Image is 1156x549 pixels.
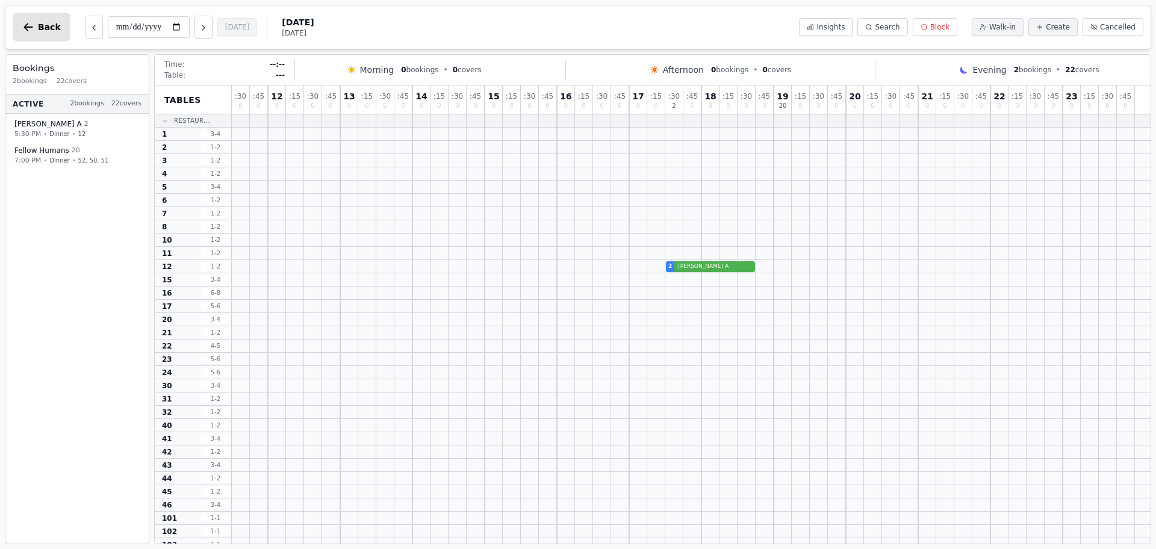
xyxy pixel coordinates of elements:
span: 1 - 2 [201,394,230,403]
span: 22 [1065,66,1075,74]
span: 44 [162,474,172,483]
span: bookings [711,65,748,75]
span: 32 [162,408,172,417]
span: 0 [998,103,1001,109]
span: • [43,129,47,138]
span: 0 [1015,103,1019,109]
span: 7:00 PM [14,155,41,166]
span: 0 [347,103,351,109]
span: : 15 [289,93,300,100]
span: : 30 [668,93,680,100]
span: 5 - 6 [201,368,230,377]
span: 0 [709,103,712,109]
span: : 30 [957,93,969,100]
span: Restaur... [174,116,210,125]
span: 1 - 1 [201,527,230,536]
button: Cancelled [1083,18,1143,36]
span: 4 - 5 [201,341,230,350]
span: 0 [961,103,965,109]
span: 5 [162,182,167,192]
span: 22 covers [111,99,141,109]
span: 0 [453,66,458,74]
span: • [72,129,76,138]
span: : 45 [614,93,626,100]
span: 0 [383,103,387,109]
span: 16 [560,92,571,101]
span: 17 [162,302,172,311]
span: 0 [816,103,820,109]
span: 0 [275,103,279,109]
span: 43 [162,461,172,470]
span: 2 bookings [70,99,104,109]
span: Tables [164,94,201,106]
span: 0 [711,66,716,74]
span: 46 [162,500,172,510]
span: 6 [162,196,167,205]
span: 0 [582,103,585,109]
span: Walk-in [989,22,1016,32]
span: 23 [1066,92,1077,101]
span: 5 - 6 [201,302,230,311]
span: 1 - 2 [201,249,230,258]
span: [DATE] [282,16,314,28]
span: : 30 [596,93,608,100]
span: 0 [762,103,766,109]
span: 0 [943,103,946,109]
span: 0 [437,103,441,109]
span: 1 - 2 [201,209,230,218]
button: [DATE] [217,18,258,36]
span: 24 [162,368,172,377]
span: 3 - 4 [201,500,230,509]
span: 0 [618,103,621,109]
span: 12 [162,262,172,271]
span: 0 [238,103,242,109]
span: : 45 [759,93,770,100]
span: : 30 [741,93,752,100]
span: 23 [162,355,172,364]
span: 1 - 2 [201,328,230,337]
span: Dinner [49,156,69,165]
span: 0 [979,103,983,109]
button: Previous day [85,16,103,39]
span: Afternoon [663,64,704,76]
button: Back [13,13,70,42]
span: 0 [1105,103,1109,109]
span: : 15 [433,93,445,100]
span: : 30 [1030,93,1041,100]
span: : 45 [903,93,915,100]
span: 102 [162,527,177,536]
span: [PERSON_NAME] A [14,119,82,129]
span: 20 [779,103,787,109]
span: 18 [704,92,716,101]
span: 1 - 2 [201,156,230,165]
span: 1 - 2 [201,196,230,205]
span: 14 [415,92,427,101]
span: 0 [1033,103,1037,109]
span: 0 [1070,103,1074,109]
span: : 15 [650,93,662,100]
span: 40 [162,421,172,430]
span: : 30 [452,93,463,100]
span: 0 [600,103,603,109]
span: 1 - 2 [201,447,230,456]
span: 0 [311,103,314,109]
span: 17 [632,92,644,101]
span: 5:30 PM [14,129,41,139]
span: 0 [907,103,910,109]
span: 1 - 1 [201,540,230,549]
span: : 15 [939,93,951,100]
span: : 30 [524,93,535,100]
span: 0 [853,103,857,109]
span: 0 [871,103,874,109]
span: : 15 [578,93,589,100]
span: : 15 [722,93,734,100]
span: 1 - 2 [201,262,230,271]
span: • [72,156,76,165]
button: Block [913,18,957,36]
span: 21 [921,92,933,101]
span: --:-- [270,60,285,69]
span: 5 - 6 [201,355,230,364]
span: 52, 50, 51 [78,156,109,165]
span: 1 - 2 [201,408,230,417]
span: Block [930,22,949,32]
